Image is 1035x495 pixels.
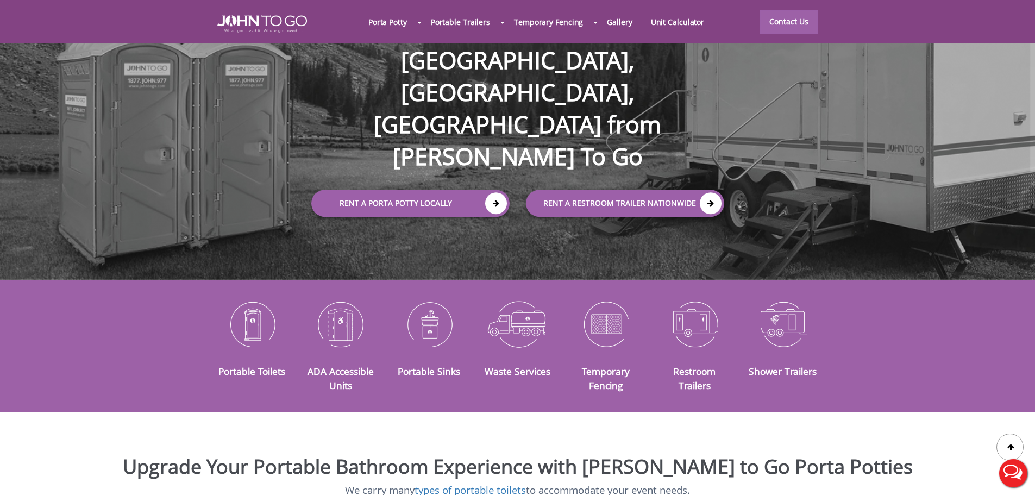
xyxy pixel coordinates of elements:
img: Shower-Trailers-icon_N.png [747,296,819,352]
a: Porta Potty [359,10,416,34]
img: Waste-Services-icon_N.png [481,296,554,352]
a: Waste Services [485,365,550,378]
a: Portable Sinks [398,365,460,378]
a: Temporary Fencing [505,10,592,34]
a: Temporary Fencing [582,365,630,392]
a: Portable Trailers [422,10,499,34]
a: Unit Calculator [642,10,714,34]
img: Restroom-Trailers-icon_N.png [658,296,731,352]
a: Rent a Porta Potty Locally [311,190,510,217]
a: Restroom Trailers [673,365,716,392]
a: rent a RESTROOM TRAILER Nationwide [526,190,724,217]
a: Contact Us [760,10,818,34]
button: Live Chat [992,452,1035,495]
img: Temporary-Fencing-cion_N.png [570,296,642,352]
a: Shower Trailers [749,365,817,378]
img: Portable-Toilets-icon_N.png [216,296,288,352]
a: ADA Accessible Units [308,365,374,392]
a: Portable Toilets [218,365,285,378]
img: ADA-Accessible-Units-icon_N.png [304,296,377,352]
a: Gallery [598,10,641,34]
h2: Upgrade Your Portable Bathroom Experience with [PERSON_NAME] to Go Porta Potties [8,456,1027,478]
img: Portable-Sinks-icon_N.png [393,296,465,352]
img: JOHN to go [217,15,307,33]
